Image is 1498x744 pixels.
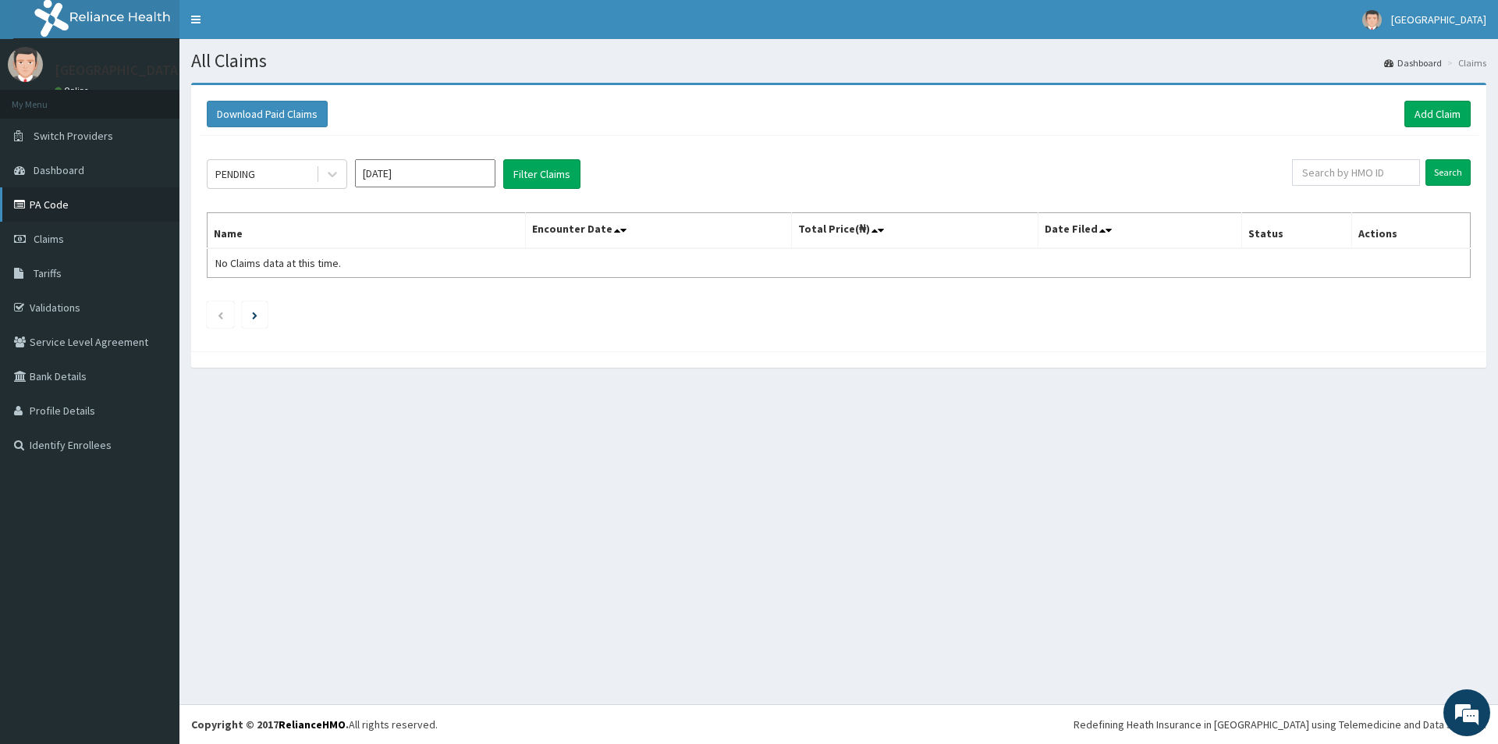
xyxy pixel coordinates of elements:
[791,213,1038,249] th: Total Price(₦)
[1384,56,1442,69] a: Dashboard
[1074,717,1486,732] div: Redefining Heath Insurance in [GEOGRAPHIC_DATA] using Telemedicine and Data Science!
[207,101,328,127] button: Download Paid Claims
[1391,12,1486,27] span: [GEOGRAPHIC_DATA]
[215,166,255,182] div: PENDING
[55,85,92,96] a: Online
[217,308,224,322] a: Previous page
[179,704,1498,744] footer: All rights reserved.
[503,159,580,189] button: Filter Claims
[34,266,62,280] span: Tariffs
[55,63,183,77] p: [GEOGRAPHIC_DATA]
[1443,56,1486,69] li: Claims
[279,717,346,732] a: RelianceHMO
[525,213,791,249] th: Encounter Date
[1351,213,1470,249] th: Actions
[34,129,113,143] span: Switch Providers
[191,717,349,732] strong: Copyright © 2017 .
[34,232,64,246] span: Claims
[208,213,526,249] th: Name
[191,51,1486,71] h1: All Claims
[1425,159,1471,186] input: Search
[355,159,495,187] input: Select Month and Year
[1038,213,1241,249] th: Date Filed
[252,308,257,322] a: Next page
[215,256,341,270] span: No Claims data at this time.
[8,47,43,82] img: User Image
[1241,213,1351,249] th: Status
[1404,101,1471,127] a: Add Claim
[34,163,84,177] span: Dashboard
[1292,159,1420,186] input: Search by HMO ID
[1362,10,1382,30] img: User Image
